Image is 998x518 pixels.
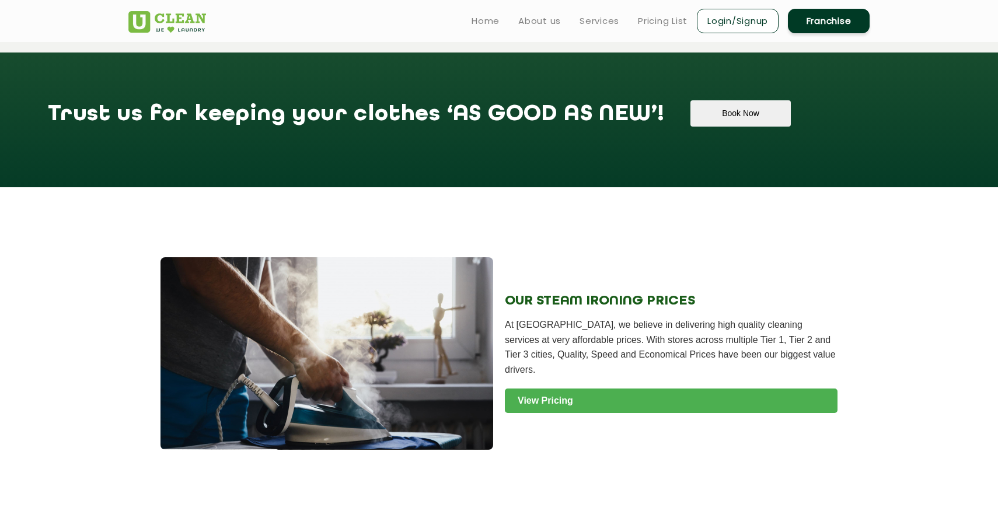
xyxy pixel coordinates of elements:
img: Steam Press Service [160,257,493,450]
a: Home [472,14,500,28]
a: Franchise [788,9,870,33]
a: Pricing List [638,14,688,28]
a: Login/Signup [697,9,779,33]
button: Book Now [690,100,790,127]
a: Services [580,14,619,28]
h1: Trust us for keeping your clothes ‘AS GOOD AS NEW’! [48,100,664,139]
p: At [GEOGRAPHIC_DATA], we believe in delivering high quality cleaning services at very affordable ... [505,317,838,377]
a: View Pricing [505,388,838,413]
img: UClean Laundry and Dry Cleaning [128,11,206,33]
h2: OUR STEAM IRONING PRICES [505,293,838,309]
a: About us [518,14,561,28]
